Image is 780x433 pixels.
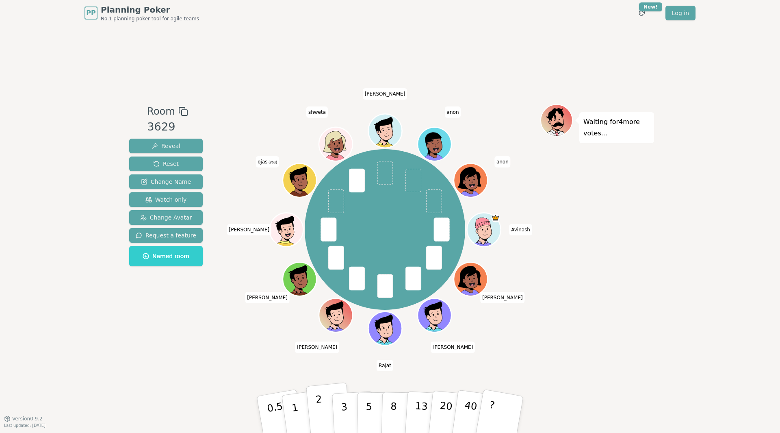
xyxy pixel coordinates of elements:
span: Click to change your name [295,342,340,353]
span: Version 0.9.2 [12,416,43,422]
span: Click to change your name [494,156,511,167]
span: Last updated: [DATE] [4,423,45,428]
span: Click to change your name [256,156,279,167]
button: Version0.9.2 [4,416,43,422]
button: Change Avatar [129,210,203,225]
button: Reveal [129,139,203,153]
span: Reveal [152,142,180,150]
p: Waiting for 4 more votes... [583,116,650,139]
span: Click to change your name [480,292,525,303]
span: Reset [153,160,179,168]
button: Reset [129,157,203,171]
div: 3629 [147,119,188,135]
button: Request a feature [129,228,203,243]
button: Change Name [129,174,203,189]
span: Click to change your name [509,224,532,235]
span: Click to change your name [377,360,393,371]
span: Click to change your name [363,88,407,99]
a: Log in [665,6,695,20]
button: New! [635,6,649,20]
div: New! [639,2,662,11]
span: (you) [268,160,277,164]
button: Click to change your avatar [284,164,315,196]
span: Room [147,104,175,119]
span: Change Name [141,178,191,186]
span: Change Avatar [140,213,192,222]
span: Planning Poker [101,4,199,15]
span: Click to change your name [306,106,328,117]
span: Click to change your name [445,106,461,117]
span: PP [86,8,95,18]
span: Click to change your name [431,342,475,353]
span: Watch only [145,196,187,204]
button: Named room [129,246,203,266]
button: Watch only [129,192,203,207]
span: Avinash is the host [491,214,500,222]
span: No.1 planning poker tool for agile teams [101,15,199,22]
span: Named room [143,252,189,260]
span: Click to change your name [245,292,290,303]
a: PPPlanning PokerNo.1 planning poker tool for agile teams [84,4,199,22]
span: Request a feature [136,231,196,239]
span: Click to change your name [227,224,272,235]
